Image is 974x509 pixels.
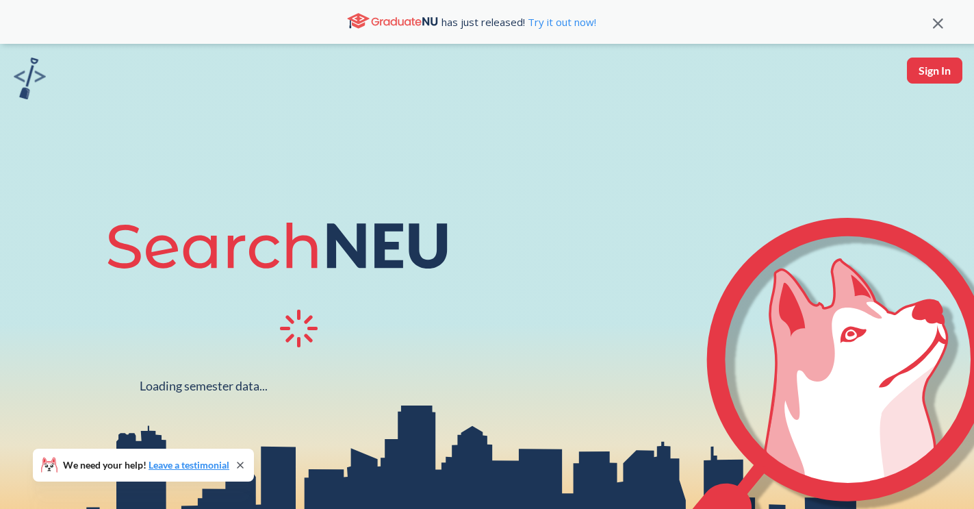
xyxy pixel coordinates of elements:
[907,58,962,84] button: Sign In
[149,459,229,471] a: Leave a testimonial
[14,58,46,99] img: sandbox logo
[525,15,596,29] a: Try it out now!
[441,14,596,29] span: has just released!
[63,460,229,470] span: We need your help!
[140,378,268,394] div: Loading semester data...
[14,58,46,103] a: sandbox logo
